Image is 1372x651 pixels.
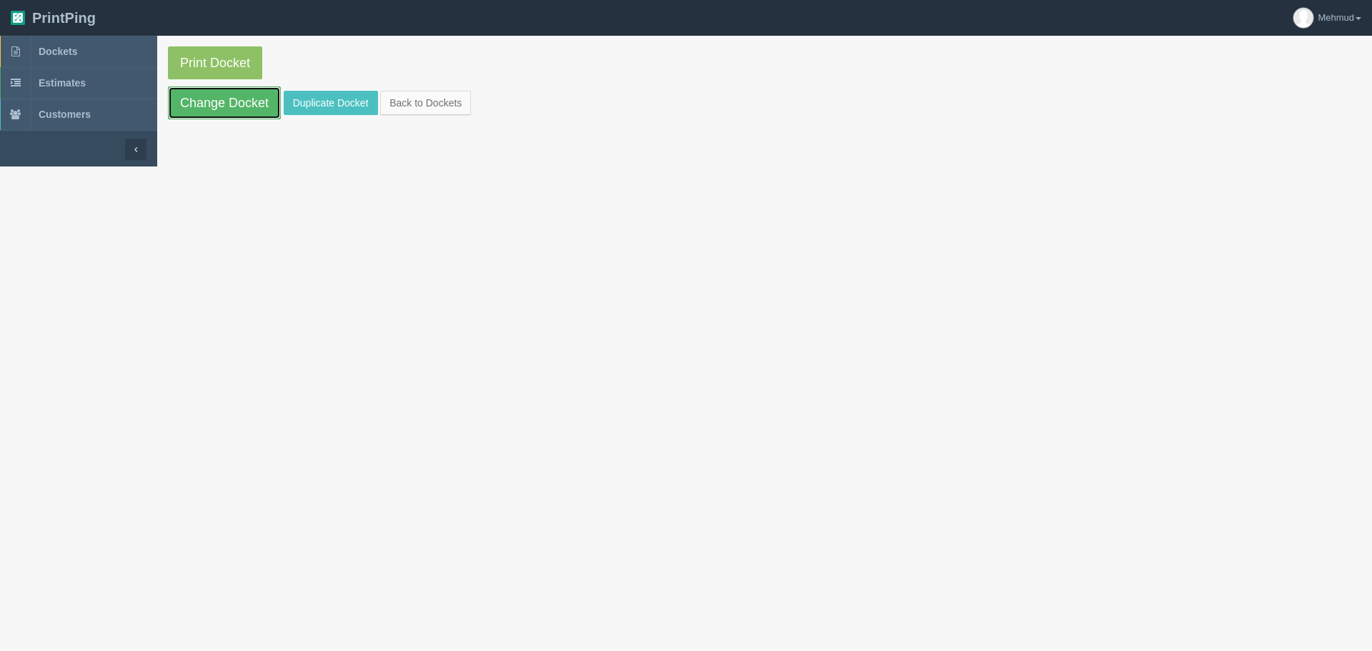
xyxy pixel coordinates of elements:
img: logo-3e63b451c926e2ac314895c53de4908e5d424f24456219fb08d385ab2e579770.png [11,11,25,25]
span: Customers [39,109,91,120]
span: Dockets [39,46,77,57]
img: avatar_default-7531ab5dedf162e01f1e0bb0964e6a185e93c5c22dfe317fb01d7f8cd2b1632c.jpg [1293,8,1313,28]
a: Print Docket [168,46,262,79]
a: Duplicate Docket [284,91,378,115]
a: Back to Dockets [380,91,471,115]
span: Estimates [39,77,86,89]
a: Change Docket [168,86,281,119]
